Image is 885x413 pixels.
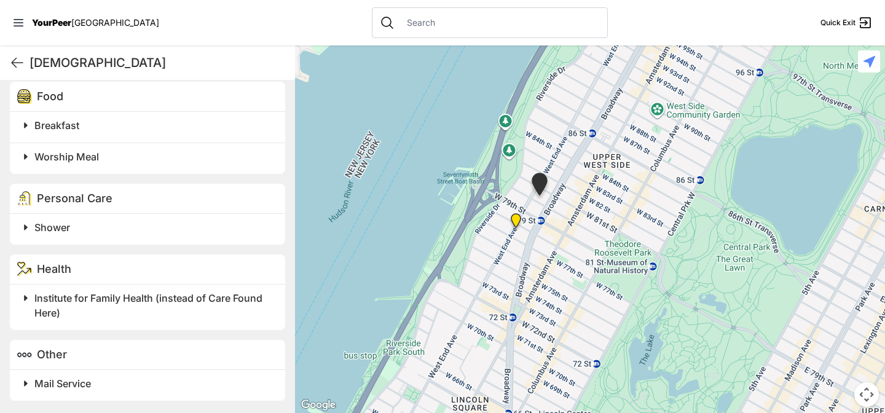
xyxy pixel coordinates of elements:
span: Mail Service [34,377,91,390]
span: Food [37,90,63,103]
img: Google [298,397,339,413]
span: YourPeer [32,17,71,28]
span: Health [37,262,71,275]
span: Shower [34,221,70,234]
span: Institute for Family Health (instead of Care Found Here) [34,292,262,319]
span: Quick Exit [820,18,855,28]
button: Map camera controls [854,382,879,407]
span: [GEOGRAPHIC_DATA] [71,17,159,28]
a: YourPeer[GEOGRAPHIC_DATA] [32,19,159,26]
span: Breakfast [34,119,79,132]
h1: [DEMOGRAPHIC_DATA] [29,54,285,71]
a: Open this area in Google Maps (opens a new window) [298,397,339,413]
span: Personal Care [37,192,112,205]
input: Search [399,17,600,29]
span: Other [37,348,67,361]
span: Worship Meal [34,151,99,163]
div: Pathways Adult Drop-In Program [529,173,550,200]
a: Quick Exit [820,15,873,30]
